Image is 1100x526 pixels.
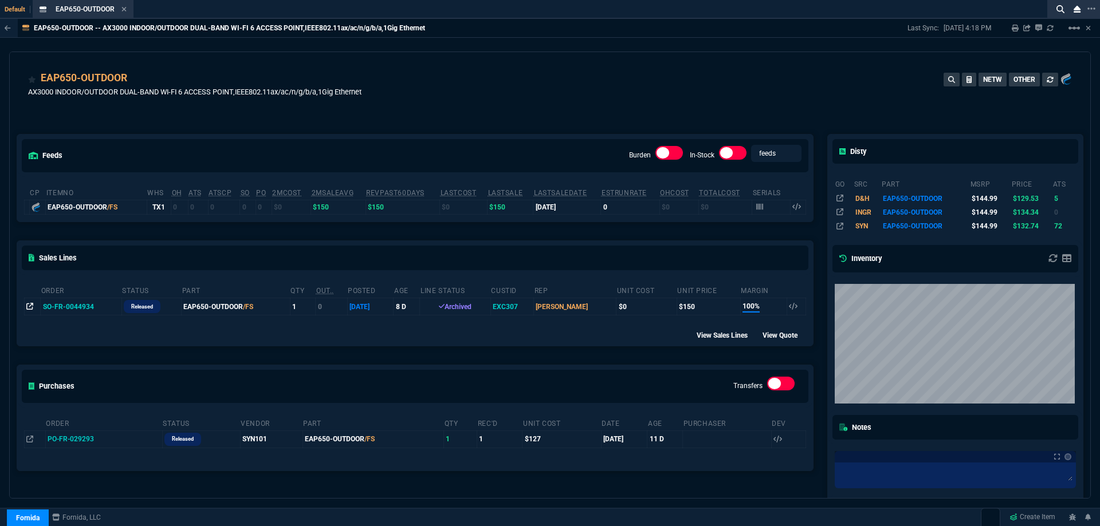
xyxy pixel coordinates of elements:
a: EAP650-OUTDOOR [41,70,127,85]
td: $150 [488,200,533,214]
th: Date [601,414,647,431]
span: /FS [364,435,375,443]
th: Status [121,282,182,298]
span: /FS [243,303,253,311]
tr: AX3000 INDOOR/OUTDOOR DUAL-BAND WI-FI 6 [835,219,1077,233]
p: Released [131,302,153,311]
th: ItemNo [46,184,147,200]
th: Posted [347,282,394,298]
a: Create Item [1005,509,1060,526]
th: WHS [147,184,171,200]
tr: AX3000 Wi Fi 6 Access Point [835,191,1077,205]
td: SYN101 [240,430,302,448]
td: $144.99 [970,219,1011,233]
button: NETW [979,73,1007,86]
td: $129.53 [1011,191,1052,205]
td: 0 [240,200,256,214]
th: Purchaser [683,414,771,431]
tr: AX3000 INDOOR/OUTDOOR DUAL-BAND WI-FI 6 ACCESS [835,205,1077,219]
th: price [1011,175,1052,191]
th: Rec'd [477,414,522,431]
td: [PERSON_NAME] [534,298,616,315]
td: $150 [677,298,740,315]
td: $0 [698,200,752,214]
th: Order [41,282,121,298]
th: age [394,282,420,298]
td: 1 [290,298,316,315]
th: QTY [290,282,316,298]
td: INGR [854,205,881,219]
abbr: Total units on open Sales Orders [241,189,250,197]
th: Part [302,414,444,431]
th: CustId [490,282,533,298]
label: Transfers [733,382,763,390]
nx-icon: Close Workbench [1069,2,1085,16]
h5: feeds [29,150,62,161]
h5: Sales Lines [29,252,77,263]
th: part [881,175,970,191]
td: 0 [256,200,272,214]
td: 1 [477,430,522,448]
th: cp [29,184,45,200]
td: TX1 [147,200,171,214]
nx-fornida-value: PO-FR-029293 [48,434,160,444]
th: Margin [740,282,787,298]
nx-icon: Open New Tab [1087,3,1095,14]
abbr: The date of the last SO Inv price. No time limit. (ignore zeros) [534,189,587,197]
abbr: Total revenue past 60 days [366,189,425,197]
div: EAP650-OUTDOOR [48,202,144,212]
td: 11 D [647,430,683,448]
th: src [854,175,881,191]
th: Line Status [420,282,490,298]
th: Dev [771,414,806,431]
td: D&H [854,191,881,205]
abbr: Total units in inventory. [172,189,182,197]
div: View Sales Lines [697,329,758,341]
span: Default [5,6,30,13]
td: $134.34 [1011,205,1052,219]
td: $127 [522,430,601,448]
h5: Inventory [839,253,882,264]
span: EAP650-OUTDOOR [56,5,115,13]
a: Hide Workbench [1086,23,1091,33]
th: Part [182,282,290,298]
span: /FS [107,203,117,211]
th: Order [45,414,162,431]
div: In-Stock [719,146,747,164]
mat-icon: Example home icon [1067,21,1081,35]
th: Unit Cost [616,282,677,298]
th: Serials [752,184,791,200]
p: [DATE] 4:18 PM [944,23,991,33]
nx-icon: Close Tab [121,5,127,14]
div: Transfers [767,377,795,395]
th: Unit Cost [522,414,601,431]
abbr: Total units on open Purchase Orders [256,189,266,197]
td: 0 [208,200,240,214]
td: SO-FR-0044934 [41,298,121,315]
div: View Quote [763,329,808,341]
nx-icon: Open In Opposite Panel [26,435,33,443]
p: EAP650-OUTDOOR -- AX3000 INDOOR/OUTDOOR DUAL-BAND WI-FI 6 ACCESS POINT,IEEE802.11ax/ac/n/g/b/a,1G... [34,23,425,33]
div: Add to Watchlist [28,70,36,86]
td: 0 [601,200,659,214]
p: Released [172,434,194,444]
button: OTHER [1009,73,1040,86]
th: Unit Price [677,282,740,298]
label: Burden [629,151,651,159]
td: EXC307 [490,298,533,315]
h5: Purchases [29,381,74,391]
td: $0 [272,200,311,214]
th: Rep [534,282,616,298]
th: Age [647,414,683,431]
abbr: Avg Sale from SO invoices for 2 months [312,189,353,197]
div: Burden [655,146,683,164]
td: EAP650-OUTDOOR [881,191,970,205]
th: Qty [444,414,477,431]
td: $144.99 [970,191,1011,205]
span: 100% [742,301,760,313]
td: 8 D [394,298,420,315]
abbr: The last purchase cost from PO Order [441,189,477,197]
nx-icon: Back to Table [5,24,11,32]
abbr: Avg cost of all PO invoices for 2 months [272,189,301,197]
